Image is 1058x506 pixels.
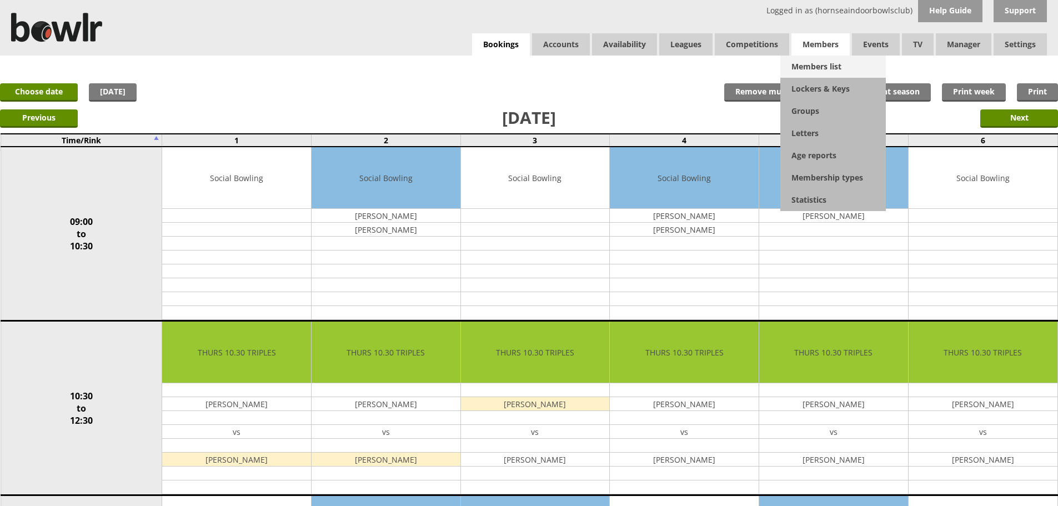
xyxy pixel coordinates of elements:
[312,453,460,467] td: [PERSON_NAME]
[980,109,1058,128] input: Next
[759,322,908,383] td: THURS 10.30 TRIPLES
[312,223,460,237] td: [PERSON_NAME]
[759,397,908,411] td: [PERSON_NAME]
[610,425,759,439] td: vs
[610,223,759,237] td: [PERSON_NAME]
[715,33,789,56] a: Competitions
[162,397,311,411] td: [PERSON_NAME]
[759,147,908,209] td: Social Bowling
[908,134,1057,147] td: 6
[902,33,934,56] span: TV
[162,322,311,383] td: THURS 10.30 TRIPLES
[592,33,657,56] a: Availability
[909,322,1057,383] td: THURS 10.30 TRIPLES
[791,33,850,56] span: Members
[759,425,908,439] td: vs
[852,33,900,56] a: Events
[162,134,312,147] td: 1
[909,425,1057,439] td: vs
[312,147,460,209] td: Social Bowling
[659,33,713,56] a: Leagues
[1,134,162,147] td: Time/Rink
[461,453,610,467] td: [PERSON_NAME]
[610,147,759,209] td: Social Bowling
[724,83,850,102] input: Remove multiple bookings
[461,397,610,411] td: [PERSON_NAME]
[610,134,759,147] td: 4
[1017,83,1058,102] a: Print
[861,83,931,102] a: Print season
[162,425,311,439] td: vs
[532,33,590,56] span: Accounts
[610,453,759,467] td: [PERSON_NAME]
[89,83,137,102] a: [DATE]
[994,33,1047,56] span: Settings
[162,147,311,209] td: Social Bowling
[780,189,886,211] a: Statistics
[312,322,460,383] td: THURS 10.30 TRIPLES
[610,209,759,223] td: [PERSON_NAME]
[312,209,460,223] td: [PERSON_NAME]
[472,33,530,56] a: Bookings
[461,147,610,209] td: Social Bowling
[610,397,759,411] td: [PERSON_NAME]
[460,134,610,147] td: 3
[780,56,886,78] a: Members list
[942,83,1006,102] a: Print week
[780,78,886,100] a: Lockers & Keys
[759,209,908,223] td: [PERSON_NAME]
[1,321,162,495] td: 10:30 to 12:30
[610,322,759,383] td: THURS 10.30 TRIPLES
[312,425,460,439] td: vs
[461,425,610,439] td: vs
[759,134,909,147] td: 5
[759,453,908,467] td: [PERSON_NAME]
[780,100,886,122] a: Groups
[936,33,991,56] span: Manager
[909,147,1057,209] td: Social Bowling
[312,397,460,411] td: [PERSON_NAME]
[780,167,886,189] a: Membership types
[909,453,1057,467] td: [PERSON_NAME]
[909,397,1057,411] td: [PERSON_NAME]
[461,322,610,383] td: THURS 10.30 TRIPLES
[162,453,311,467] td: [PERSON_NAME]
[1,147,162,321] td: 09:00 to 10:30
[311,134,460,147] td: 2
[780,144,886,167] a: Age reports
[780,122,886,144] a: Letters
